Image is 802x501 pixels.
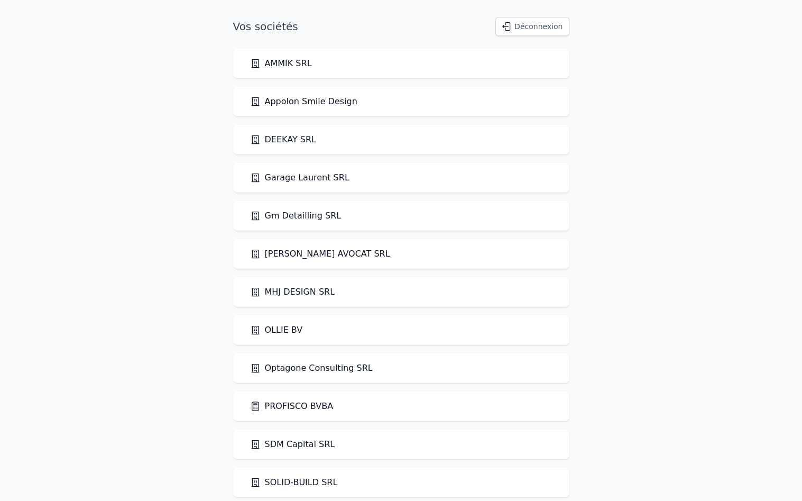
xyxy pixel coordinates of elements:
a: Appolon Smile Design [250,95,357,108]
a: Garage Laurent SRL [250,171,349,184]
a: SOLID-BUILD SRL [250,476,338,489]
button: Déconnexion [495,17,569,36]
a: [PERSON_NAME] AVOCAT SRL [250,248,390,260]
a: DEEKAY SRL [250,133,317,146]
a: Optagone Consulting SRL [250,362,373,375]
h1: Vos sociétés [233,19,298,34]
a: SDM Capital SRL [250,438,335,451]
a: MHJ DESIGN SRL [250,286,335,298]
a: AMMIK SRL [250,57,312,70]
a: Gm Detailling SRL [250,209,342,222]
a: PROFISCO BVBA [250,400,334,413]
a: OLLIE BV [250,324,303,336]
